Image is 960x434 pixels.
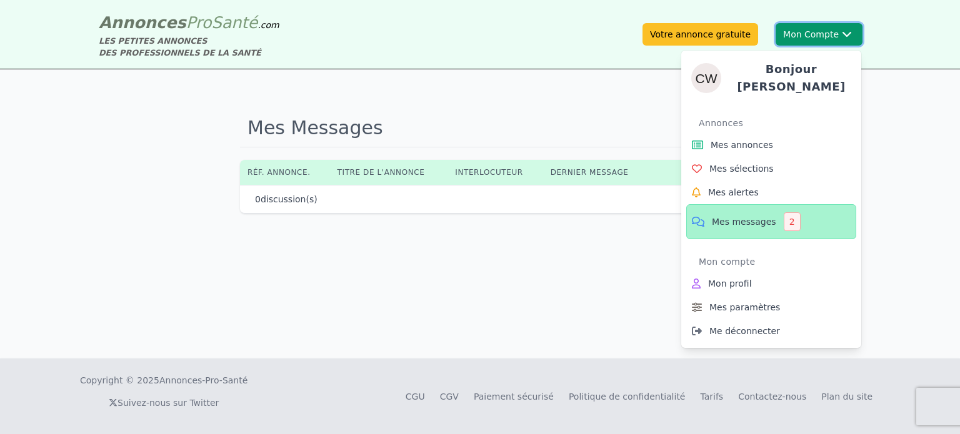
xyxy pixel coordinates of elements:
[109,398,219,408] a: Suivez-nous sur Twitter
[686,204,856,239] a: Mes messages2
[186,13,212,32] span: Pro
[99,35,279,59] div: LES PETITES ANNONCES DES PROFESSIONNELS DE LA SANTÉ
[330,160,448,185] th: Titre de l'annonce
[731,61,851,96] h4: Bonjour [PERSON_NAME]
[99,13,279,32] a: AnnoncesProSanté.com
[699,113,856,133] div: Annonces
[240,109,720,147] h1: Mes Messages
[711,139,773,151] span: Mes annonces
[686,180,856,204] a: Mes alertes
[686,133,856,157] a: Mes annonces
[709,325,780,337] span: Me déconnecter
[257,20,279,30] span: .com
[80,374,247,387] div: Copyright © 2025
[821,392,872,402] a: Plan du site
[686,295,856,319] a: Mes paramètres
[686,319,856,343] a: Me déconnecter
[708,277,752,290] span: Mon profil
[474,392,554,402] a: Paiement sécurisé
[569,392,686,402] a: Politique de confidentialité
[700,392,723,402] a: Tarifs
[699,252,856,272] div: Mon compte
[709,301,780,313] span: Mes paramètres
[406,392,425,402] a: CGU
[159,374,247,387] a: Annonces-Pro-Santé
[211,13,257,32] span: Santé
[255,193,317,205] p: discussion(s)
[709,162,774,175] span: Mes sélections
[686,272,856,295] a: Mon profil
[776,23,862,46] button: Mon ComptecatherineBonjour [PERSON_NAME]AnnoncesMes annoncesMes sélectionsMes alertesMes messages...
[691,63,721,93] img: catherine
[440,392,459,402] a: CGV
[712,215,776,228] span: Mes messages
[447,160,543,185] th: Interlocuteur
[240,160,330,185] th: Réf. annonce.
[255,194,261,204] span: 0
[543,160,650,185] th: Dernier message
[686,157,856,180] a: Mes sélections
[642,23,758,46] a: Votre annonce gratuite
[708,186,759,199] span: Mes alertes
[738,392,806,402] a: Contactez-nous
[99,13,186,32] span: Annonces
[784,212,801,231] div: 2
